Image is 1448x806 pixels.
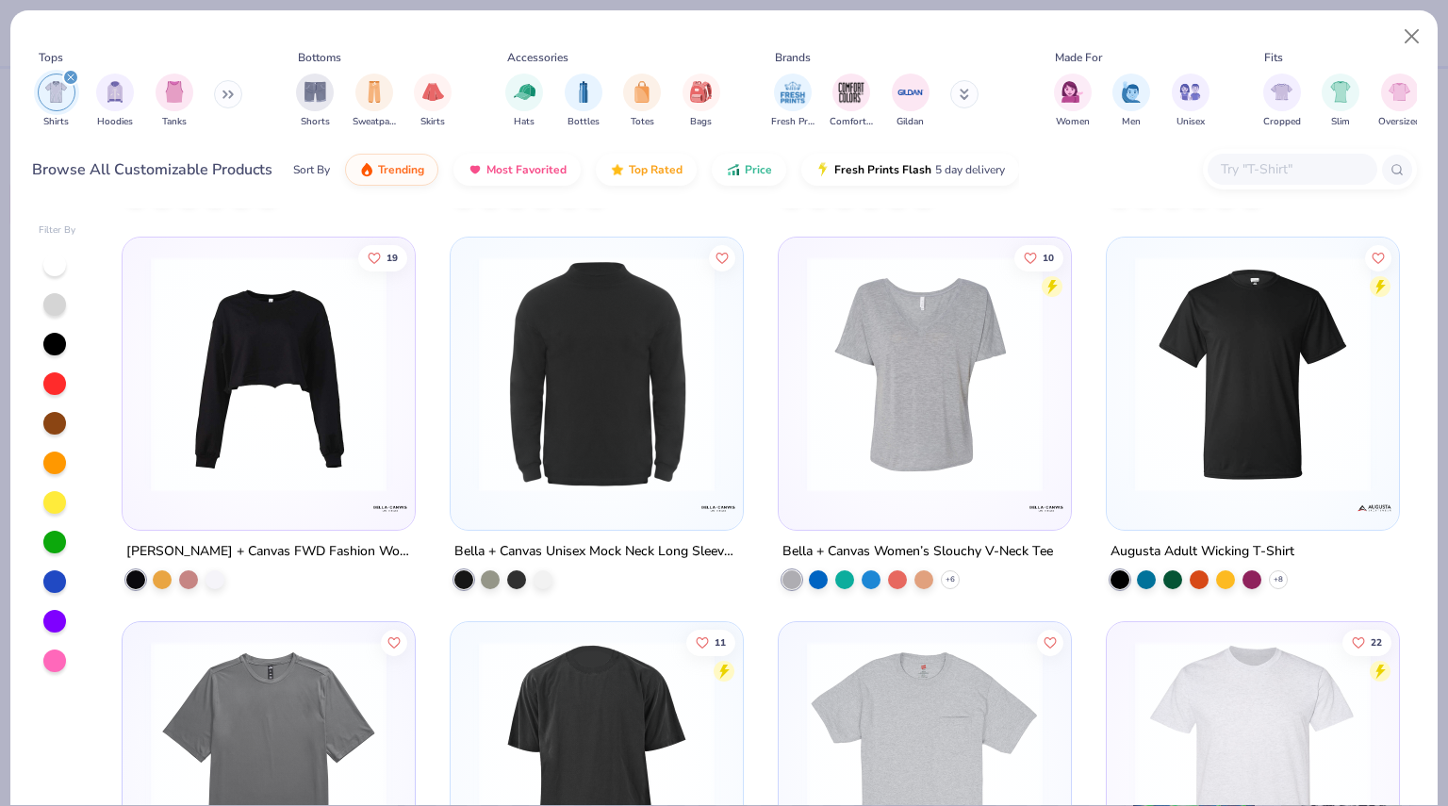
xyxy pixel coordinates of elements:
[631,115,654,129] span: Totes
[1394,19,1430,55] button: Close
[1176,115,1205,129] span: Unisex
[304,81,326,103] img: Shorts Image
[156,74,193,129] button: filter button
[1028,488,1065,526] img: Bella + Canvas logo
[771,74,814,129] div: filter for Fresh Prints
[296,74,334,129] div: filter for Shorts
[690,115,712,129] span: Bags
[1263,74,1301,129] div: filter for Cropped
[301,115,330,129] span: Shorts
[946,573,955,584] span: + 6
[45,81,67,103] img: Shirts Image
[834,162,931,177] span: Fresh Prints Flash
[1172,74,1209,129] button: filter button
[830,74,873,129] button: filter button
[623,74,661,129] div: filter for Totes
[1122,115,1141,129] span: Men
[39,223,76,238] div: Filter By
[1264,49,1283,66] div: Fits
[801,154,1019,186] button: Fresh Prints Flash5 day delivery
[96,74,134,129] div: filter for Hoodies
[96,74,134,129] button: filter button
[815,162,831,177] img: flash.gif
[126,539,411,563] div: [PERSON_NAME] + Canvas FWD Fashion Women's Crop Long Sleeve Tee
[1263,115,1301,129] span: Cropped
[1219,158,1364,180] input: Try "T-Shirt"
[32,158,272,181] div: Browse All Customizable Products
[683,74,720,129] button: filter button
[414,74,452,129] div: filter for Skirts
[353,115,396,129] span: Sweatpants
[1330,81,1351,103] img: Slim Image
[1378,74,1421,129] button: filter button
[378,162,424,177] span: Trending
[1322,74,1359,129] div: filter for Slim
[514,81,535,103] img: Hats Image
[162,115,187,129] span: Tanks
[1179,81,1201,103] img: Unisex Image
[712,154,786,186] button: Price
[1172,74,1209,129] div: filter for Unisex
[43,115,69,129] span: Shirts
[468,162,483,177] img: most_fav.gif
[798,255,1052,491] img: f281a532-2361-4c0e-9c3d-46ed714c96ac
[1112,74,1150,129] div: filter for Men
[422,81,444,103] img: Skirts Image
[1111,539,1294,563] div: Augusta Adult Wicking T-Shirt
[837,78,865,107] img: Comfort Colors Image
[779,78,807,107] img: Fresh Prints Image
[38,74,75,129] button: filter button
[371,488,409,526] img: Bella + Canvas logo
[892,74,930,129] button: filter button
[686,630,735,656] button: Like
[514,115,535,129] span: Hats
[1052,255,1307,491] img: b7ade71d-9e65-4674-bb23-ab366c09ae66
[353,74,396,129] button: filter button
[453,154,581,186] button: Most Favorited
[1054,74,1092,129] button: filter button
[782,539,1053,563] div: Bella + Canvas Women’s Slouchy V-Neck Tee
[632,81,652,103] img: Totes Image
[1322,74,1359,129] button: filter button
[1378,74,1421,129] div: filter for Oversized
[505,74,543,129] div: filter for Hats
[359,162,374,177] img: trending.gif
[505,74,543,129] button: filter button
[420,115,445,129] span: Skirts
[897,115,924,129] span: Gildan
[164,81,185,103] img: Tanks Image
[629,162,683,177] span: Top Rated
[39,49,63,66] div: Tops
[573,81,594,103] img: Bottles Image
[1371,638,1382,648] span: 22
[1365,244,1391,271] button: Like
[683,74,720,129] div: filter for Bags
[1112,74,1150,129] button: filter button
[364,81,385,103] img: Sweatpants Image
[892,74,930,129] div: filter for Gildan
[1014,244,1063,271] button: Like
[745,162,772,177] span: Price
[1263,74,1301,129] button: filter button
[1389,81,1410,103] img: Oversized Image
[359,244,408,271] button: Like
[156,74,193,129] div: filter for Tanks
[568,115,600,129] span: Bottles
[507,49,568,66] div: Accessories
[141,255,396,491] img: bf3f72d5-5421-4a5f-a24d-841828d76e68
[353,74,396,129] div: filter for Sweatpants
[771,115,814,129] span: Fresh Prints
[97,115,133,129] span: Hoodies
[414,74,452,129] button: filter button
[623,74,661,129] button: filter button
[1271,81,1292,103] img: Cropped Image
[699,488,737,526] img: Bella + Canvas logo
[454,539,739,563] div: Bella + Canvas Unisex Mock Neck Long Sleeve Tee
[1121,81,1142,103] img: Men Image
[1126,255,1380,491] img: 42b9b6cd-9891-4f69-8af7-b38f9c65824f
[690,81,711,103] img: Bags Image
[293,161,330,178] div: Sort By
[1331,115,1350,129] span: Slim
[345,154,438,186] button: Trending
[1056,115,1090,129] span: Women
